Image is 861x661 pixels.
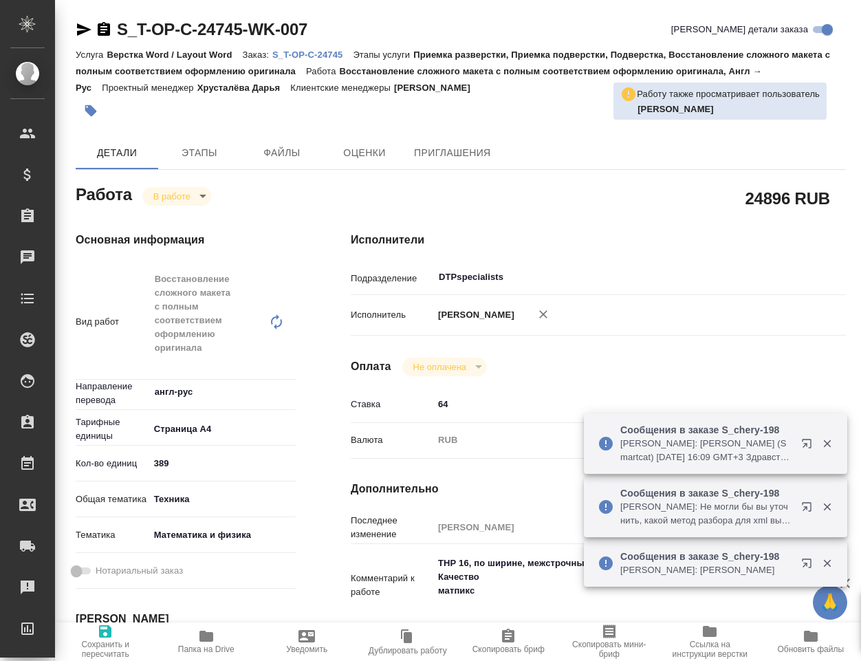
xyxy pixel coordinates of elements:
button: Удалить исполнителя [528,299,558,329]
p: Приемка разверстки, Приемка подверстки, Подверстка, Восстановление сложного макета с полным соотв... [76,50,830,76]
button: Open [797,276,800,279]
span: Скопировать мини-бриф [567,640,652,659]
input: ✎ Введи что-нибудь [149,453,296,473]
button: Скопировать бриф [458,622,559,661]
p: Работу также просматривает пользователь [637,87,820,101]
textarea: ТНР 16, по ширине, межстрочный полуторный Качество матпикс [433,552,805,616]
p: [PERSON_NAME] [394,83,481,93]
p: Вид работ [76,315,149,329]
p: Кол-во единиц [76,457,149,470]
h4: Оплата [351,358,391,375]
p: Сообщения в заказе S_chery-198 [620,550,792,563]
a: S_T-OP-C-24745 [272,48,353,60]
button: Папка на Drive [156,622,257,661]
h4: [PERSON_NAME] [76,611,296,627]
p: [PERSON_NAME]: [PERSON_NAME] [620,563,792,577]
p: Исполнитель [351,308,433,322]
div: В работе [142,187,211,206]
p: Комментарий к работе [351,572,433,599]
p: [PERSON_NAME]: Не могли бы вы уточнить, какой метод разбора для xml вы используете при загрузке ф... [620,500,792,528]
input: ✎ Введи что-нибудь [433,394,805,414]
button: Открыть в новой вкладке [793,493,826,526]
button: Дублировать работу [358,622,459,661]
button: Уведомить [257,622,358,661]
div: В работе [402,358,487,376]
h4: Основная информация [76,232,296,248]
button: Закрыть [813,437,841,450]
div: Страница А4 [149,418,296,441]
h4: Исполнители [351,232,846,248]
p: Тарифные единицы [76,415,149,443]
span: Файлы [249,144,315,162]
div: RUB [433,429,805,452]
p: Заказ: [243,50,272,60]
button: Открыть в новой вкладке [793,550,826,583]
p: Последнее изменение [351,514,433,541]
span: Дублировать работу [369,646,447,655]
span: Детали [84,144,150,162]
p: [PERSON_NAME]: [PERSON_NAME] (Smartcat) [DATE] 16:09 GMT+3 Здравствуйте, [PERSON_NAME]! Благодарю... [620,437,792,464]
button: В работе [149,191,195,202]
p: Проектный менеджер [102,83,197,93]
button: Скопировать ссылку [96,21,112,38]
p: Тематика [76,528,149,542]
button: Не оплачена [409,361,470,373]
h4: Дополнительно [351,481,846,497]
p: Услуга [76,50,107,60]
a: S_T-OP-C-24745-WK-007 [117,20,307,39]
button: Открыть в новой вкладке [793,430,826,463]
button: Скопировать мини-бриф [559,622,660,661]
b: [PERSON_NAME] [637,104,714,114]
input: Пустое поле [433,517,805,537]
button: Open [288,391,291,393]
button: Сохранить и пересчитать [55,622,156,661]
p: [PERSON_NAME] [433,308,514,322]
p: Верстка Word / Layout Word [107,50,242,60]
p: S_T-OP-C-24745 [272,50,353,60]
span: Папка на Drive [178,644,235,654]
span: Этапы [166,144,232,162]
button: Добавить тэг [76,96,106,126]
p: Клиентские менеджеры [290,83,394,93]
span: Сохранить и пересчитать [63,640,148,659]
button: Скопировать ссылку для ЯМессенджера [76,21,92,38]
span: Оценки [331,144,397,162]
p: Общая тематика [76,492,149,506]
h2: Работа [76,181,132,206]
div: Математика и физика [149,523,296,547]
p: Этапы услуги [353,50,413,60]
p: Подразделение [351,272,433,285]
p: Сообщения в заказе S_chery-198 [620,486,792,500]
p: Валюта [351,433,433,447]
p: Восстановление сложного макета с полным соответствием оформлению оригинала, Англ → Рус [76,66,762,93]
p: Сообщения в заказе S_chery-198 [620,423,792,437]
span: [PERSON_NAME] детали заказа [671,23,808,36]
p: Работа [306,66,340,76]
span: Нотариальный заказ [96,564,183,578]
p: Ставка [351,398,433,411]
span: Приглашения [414,144,491,162]
span: Скопировать бриф [472,644,545,654]
div: Техника [149,488,296,511]
button: Закрыть [813,501,841,513]
p: Кучеренко Оксана [637,102,820,116]
p: Направление перевода [76,380,149,407]
span: Уведомить [286,644,327,654]
h2: 24896 RUB [745,186,830,210]
button: Закрыть [813,557,841,570]
p: Хрусталёва Дарья [197,83,291,93]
